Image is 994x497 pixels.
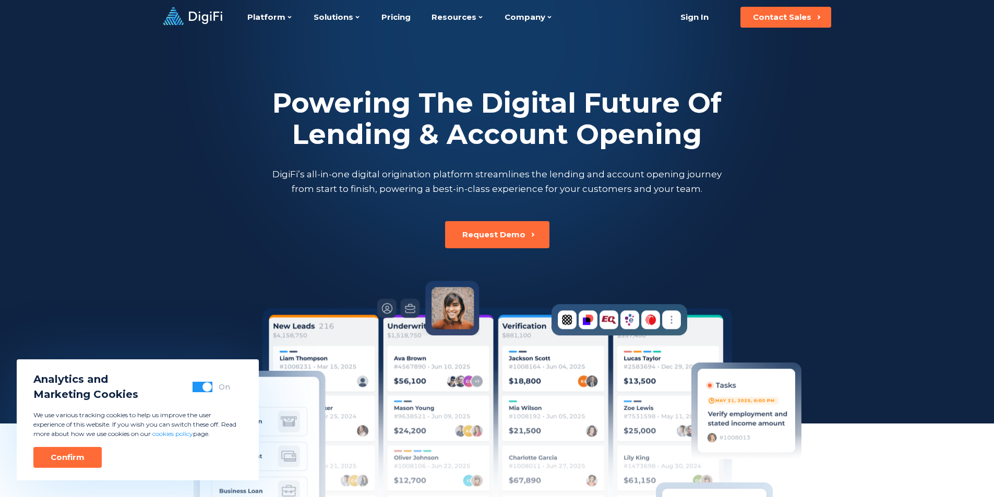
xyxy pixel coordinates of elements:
div: Confirm [51,452,85,463]
p: DigiFi’s all-in-one digital origination platform streamlines the lending and account opening jour... [270,167,724,196]
a: cookies policy [152,430,193,438]
button: Request Demo [445,221,549,248]
a: Sign In [668,7,722,28]
div: Request Demo [462,229,525,240]
span: Analytics and [33,372,138,387]
button: Confirm [33,447,102,468]
div: Contact Sales [753,12,811,22]
button: Contact Sales [740,7,831,28]
p: We use various tracking cookies to help us improve the user experience of this website. If you wi... [33,410,242,439]
span: Marketing Cookies [33,387,138,402]
div: On [219,382,230,392]
h2: Powering The Digital Future Of Lending & Account Opening [270,88,724,150]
